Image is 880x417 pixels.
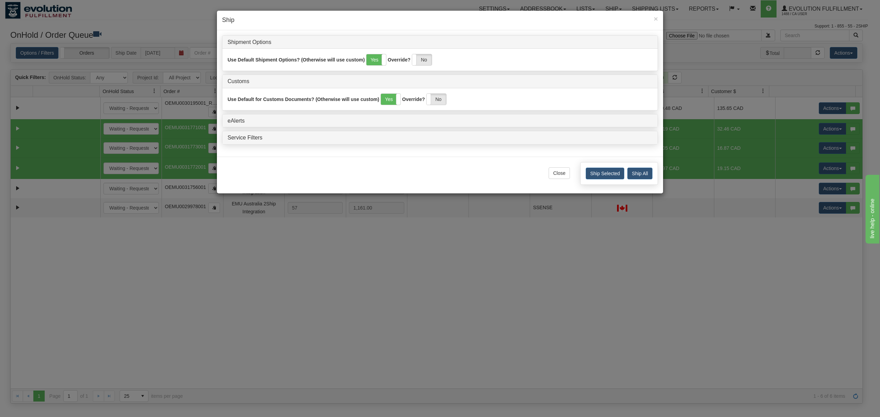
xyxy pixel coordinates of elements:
a: Shipment Options [228,39,271,45]
a: Service Filters [228,135,262,140]
label: Override? [402,96,425,103]
label: Use Default for Customs Documents? (Otherwise will use custom) [228,96,379,103]
label: Use Default Shipment Options? (Otherwise will use custom) [228,56,365,63]
button: Ship All [627,168,652,179]
label: Override? [388,56,410,63]
div: live help - online [5,4,64,12]
button: Ship Selected [586,168,624,179]
a: Customs [228,78,249,84]
button: Close [549,167,570,179]
label: Yes [381,94,400,105]
h4: Ship [222,16,658,25]
label: No [427,94,446,105]
label: Yes [366,54,386,65]
iframe: chat widget [864,173,879,244]
span: × [654,15,658,23]
a: eAlerts [228,118,245,124]
label: No [412,54,432,65]
button: Close [654,15,658,22]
